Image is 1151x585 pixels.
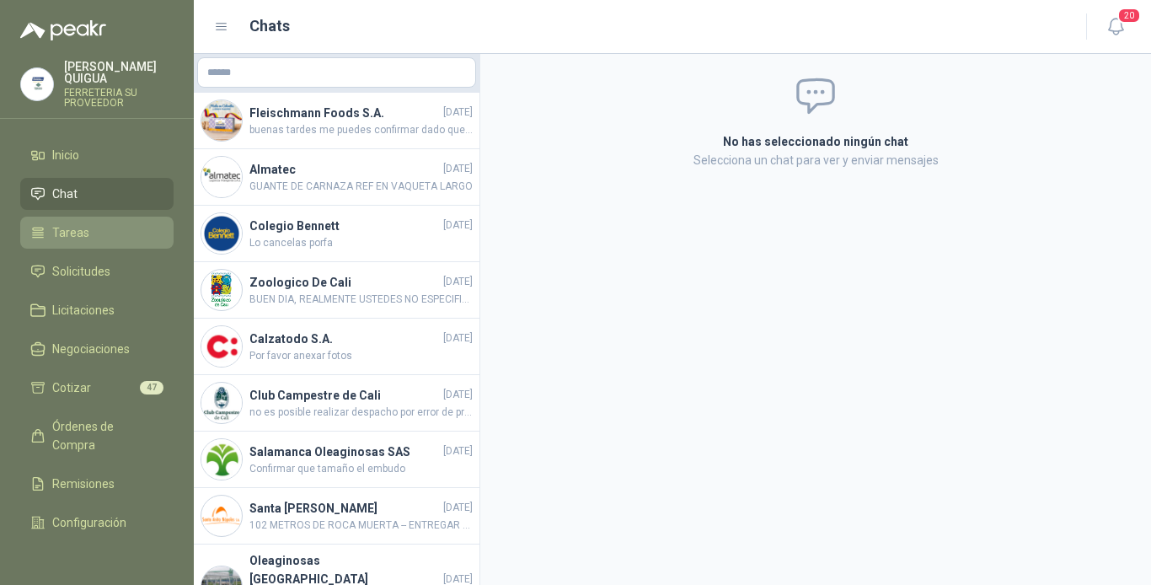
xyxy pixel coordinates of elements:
a: Company LogoSanta [PERSON_NAME][DATE]102 METROS DE ROCA MUERTA -- ENTREGAR EN AVIABONO JUDEA [194,488,479,545]
span: [DATE] [443,274,473,290]
img: Company Logo [21,68,53,100]
p: FERRETERIA SU PROVEEDOR [64,88,174,108]
p: Selecciona un chat para ver y enviar mensajes [522,151,1110,169]
button: 20 [1100,12,1131,42]
a: Company LogoCalzatodo S.A.[DATE]Por favor anexar fotos [194,319,479,375]
span: Negociaciones [52,340,130,358]
span: buenas tardes me puedes confirmar dado que no se ha recibido los materiales [249,122,473,138]
span: Confirmar que tamaño el embudo [249,461,473,477]
span: Cotizar [52,378,91,397]
a: Inicio [20,139,174,171]
span: [DATE] [443,443,473,459]
span: [DATE] [443,500,473,516]
span: Chat [52,185,78,203]
h4: Club Campestre de Cali [249,386,440,405]
p: [PERSON_NAME] QUIGUA [64,61,174,84]
img: Company Logo [201,270,242,310]
img: Logo peakr [20,20,106,40]
a: Cotizar47 [20,372,174,404]
span: Solicitudes [52,262,110,281]
a: Solicitudes [20,255,174,287]
a: Configuración [20,507,174,539]
span: [DATE] [443,161,473,177]
span: Remisiones [52,475,115,493]
h4: Colegio Bennett [249,217,440,235]
span: GUANTE DE CARNAZA REF EN VAQUETA LARGO [249,179,473,195]
img: Company Logo [201,100,242,141]
a: Negociaciones [20,333,174,365]
a: Company LogoFleischmann Foods S.A.[DATE]buenas tardes me puedes confirmar dado que no se ha recib... [194,93,479,149]
a: Company LogoAlmatec[DATE]GUANTE DE CARNAZA REF EN VAQUETA LARGO [194,149,479,206]
h1: Chats [249,14,290,38]
span: [DATE] [443,105,473,121]
a: Remisiones [20,468,174,500]
span: 102 METROS DE ROCA MUERTA -- ENTREGAR EN AVIABONO JUDEA [249,518,473,534]
img: Company Logo [201,383,242,423]
h2: No has seleccionado ningún chat [522,132,1110,151]
span: Inicio [52,146,79,164]
img: Company Logo [201,326,242,367]
a: Company LogoZoologico De Cali[DATE]BUEN DIA, REALMENTE USTEDES NO ESPECIFICAN SI QUIEREN REDONDA ... [194,262,479,319]
span: Tareas [52,223,89,242]
span: Órdenes de Compra [52,417,158,454]
span: Configuración [52,513,126,532]
h4: Santa [PERSON_NAME] [249,499,440,518]
a: Órdenes de Compra [20,411,174,461]
h4: Zoologico De Cali [249,273,440,292]
span: [DATE] [443,330,473,346]
img: Company Logo [201,496,242,536]
a: Company LogoColegio Bennett[DATE]Lo cancelas porfa [194,206,479,262]
a: Licitaciones [20,294,174,326]
span: 47 [140,381,163,394]
span: Lo cancelas porfa [249,235,473,251]
span: no es posible realizar despacho por error de precio [249,405,473,421]
h4: Almatec [249,160,440,179]
h4: Fleischmann Foods S.A. [249,104,440,122]
img: Company Logo [201,439,242,480]
span: 20 [1117,8,1141,24]
a: Company LogoSalamanca Oleaginosas SAS[DATE]Confirmar que tamaño el embudo [194,432,479,488]
span: [DATE] [443,387,473,403]
h4: Calzatodo S.A. [249,330,440,348]
span: [DATE] [443,217,473,233]
a: Chat [20,178,174,210]
span: Por favor anexar fotos [249,348,473,364]
span: Licitaciones [52,301,115,319]
img: Company Logo [201,157,242,197]
a: Company LogoClub Campestre de Cali[DATE]no es posible realizar despacho por error de precio [194,375,479,432]
a: Tareas [20,217,174,249]
h4: Salamanca Oleaginosas SAS [249,443,440,461]
span: BUEN DIA, REALMENTE USTEDES NO ESPECIFICAN SI QUIEREN REDONDA O CUADRADA, YO LES COTICE CUADRADA [249,292,473,308]
img: Company Logo [201,213,242,254]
